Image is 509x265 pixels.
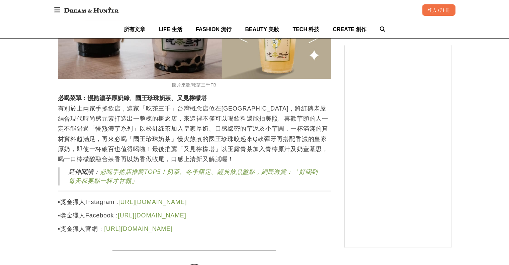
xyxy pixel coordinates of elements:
[422,4,455,16] div: 登入 / 註冊
[292,26,319,32] span: TECH 科技
[58,210,331,220] p: ▪獎金獵人Facebook :
[245,20,279,38] a: BEAUTY 美妝
[245,26,279,32] span: BEAUTY 美妝
[69,168,318,184] a: 必喝手搖店推薦TOP5！奶茶、冬季限定、經典飲品盤點，網民激賞：「好喝到每天都要點一杯才甘願」
[196,26,232,32] span: FASHION 流行
[58,197,331,207] p: ▪獎金獵人Instagram :
[292,20,319,38] a: TECH 科技
[58,167,331,185] blockquote: 延伸閱讀：
[118,212,186,218] a: [URL][DOMAIN_NAME]
[118,198,187,205] a: [URL][DOMAIN_NAME]
[104,225,172,232] a: [URL][DOMAIN_NAME]
[172,82,217,87] span: 圖片來源/吃茶三千FB
[58,104,331,164] p: 有別於上兩家手搖飲店，這家「吃茶三千」台灣概念店位在[GEOGRAPHIC_DATA]，將紅磚老屋結合現代時尚感元素打造出一整棟的概念店，來這裡不僅可以喝飲料還能拍美照。喜歡芋頭的人一定不能錯過...
[159,20,182,38] a: LIFE 生活
[159,26,182,32] span: LIFE 生活
[124,20,145,38] a: 所有文章
[196,20,232,38] a: FASHION 流行
[333,20,366,38] a: CREATE 創作
[333,26,366,32] span: CREATE 創作
[124,26,145,32] span: 所有文章
[61,4,122,16] img: Dream & Hunter
[58,95,331,102] h3: 必喝菜單：慢熟濃芋厚奶綠、國王珍珠奶茶、又見檸檬塔
[58,223,331,234] p: ▪獎金獵人官網：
